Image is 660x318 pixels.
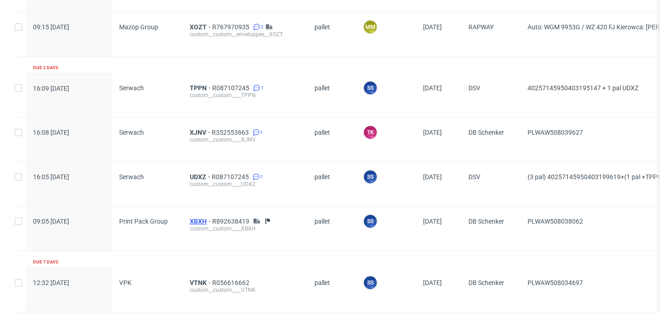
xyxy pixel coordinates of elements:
span: DB Schenker [468,218,513,240]
div: custom__custom____XJNV [190,136,300,143]
figcaption: SS [364,215,377,228]
a: 2 [251,23,264,31]
span: Mazop Group [119,23,158,31]
span: pallet [314,23,348,45]
span: [DATE] [423,218,442,225]
span: 1 [261,84,264,92]
a: XOZT [190,23,212,31]
span: 40257145950403195147 + 1 pal UDXZ [528,84,638,92]
a: 1 [251,84,264,92]
span: DB Schenker [468,129,513,151]
span: VPK [119,279,132,286]
div: custom__custom____XBXH [190,225,300,232]
figcaption: MM [364,21,377,33]
span: pallet [314,173,348,195]
span: [DATE] [423,84,442,92]
span: 16:08 [DATE] [33,129,69,136]
a: TPPN [190,84,212,92]
span: PLWAW508039627 [528,129,583,136]
span: 16:09 [DATE] [33,85,69,92]
span: [DATE] [423,129,442,136]
span: Serwach [119,173,144,181]
a: R767970935 [212,23,251,31]
span: Serwach [119,84,144,92]
span: DB Schenker [468,279,513,301]
figcaption: SS [364,276,377,289]
a: VTNK [190,279,212,286]
span: DSV [468,173,513,195]
div: custom__custom____TPPN [190,92,300,99]
span: 1 [260,129,263,136]
span: 09:05 [DATE] [33,218,69,225]
span: [DATE] [423,23,442,31]
a: 1 [251,173,263,181]
span: 2 [261,23,264,31]
a: R087107245 [212,173,251,181]
div: custom__custom__enveloppes__XOZT [190,31,300,38]
span: [DATE] [423,173,442,181]
div: Due 2 days [33,64,58,71]
span: PLWAW508038062 [528,218,583,225]
span: pallet [314,279,348,301]
span: pallet [314,129,348,151]
a: R892638419 [212,218,251,225]
span: pallet [314,218,348,240]
span: 12:32 [DATE] [33,279,69,286]
div: custom__custom____VTNK [190,286,300,294]
span: 1 [260,173,263,181]
span: [DATE] [423,279,442,286]
span: pallet [314,84,348,106]
div: Due 7 days [33,258,58,266]
span: Serwach [119,129,144,136]
span: DSV [468,84,513,106]
a: R352553663 [212,129,251,136]
div: custom__custom____UDXZ [190,181,300,188]
a: XJNV [190,129,212,136]
a: XBXH [190,218,212,225]
span: Print Pack Group [119,218,168,225]
a: R056616662 [212,279,251,286]
a: 1 [251,129,263,136]
span: 16:05 [DATE] [33,173,69,181]
a: UDXZ [190,173,212,181]
span: RAPWAY [468,23,513,45]
span: PLWAW508034697 [528,279,583,286]
figcaption: SS [364,82,377,94]
span: 09:15 [DATE] [33,23,69,31]
figcaption: SS [364,170,377,183]
a: R087107245 [212,84,251,92]
figcaption: TK [364,126,377,139]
